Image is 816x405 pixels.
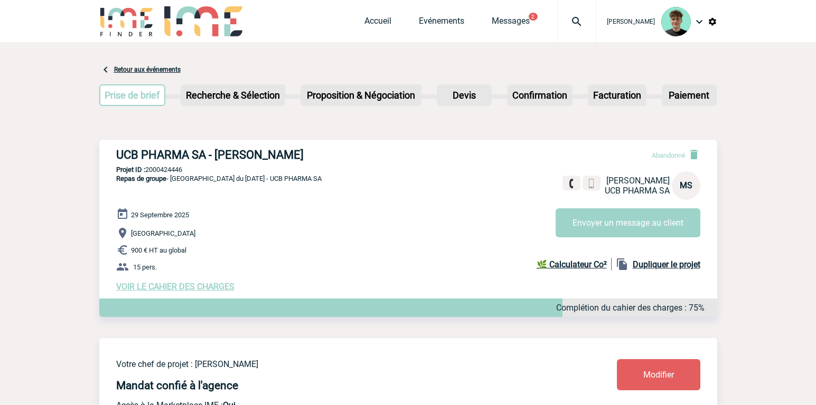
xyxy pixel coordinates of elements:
[616,258,629,271] img: file_copy-black-24dp.png
[529,13,538,21] button: 2
[587,179,596,188] img: portable.png
[100,85,165,105] p: Prise de brief
[131,211,189,219] span: 29 Septembre 2025
[419,16,464,31] a: Evénements
[99,166,717,173] p: 2000424446
[131,229,195,237] span: [GEOGRAPHIC_DATA]
[131,246,186,254] span: 900 € HT au global
[492,16,530,31] a: Messages
[680,180,692,190] span: MS
[556,208,700,237] button: Envoyer un message au client
[116,166,145,173] b: Projet ID :
[99,6,154,36] img: IME-Finder
[116,175,166,182] span: Repas de groupe
[116,175,322,182] span: - [GEOGRAPHIC_DATA] du [DATE] - UCB PHARMA SA
[438,85,491,105] p: Devis
[633,259,700,269] b: Dupliquer le projet
[567,179,576,188] img: fixe.png
[133,263,157,271] span: 15 pers.
[302,85,420,105] p: Proposition & Négociation
[364,16,391,31] a: Accueil
[643,370,674,380] span: Modifier
[116,379,238,392] h4: Mandat confié à l'agence
[606,176,670,186] span: [PERSON_NAME]
[663,85,716,105] p: Paiement
[537,258,612,271] a: 🌿 Calculateur Co²
[607,18,655,25] span: [PERSON_NAME]
[508,85,571,105] p: Confirmation
[605,186,670,196] span: UCB PHARMA SA
[182,85,284,105] p: Recherche & Sélection
[116,359,555,369] p: Votre chef de projet : [PERSON_NAME]
[537,259,607,269] b: 🌿 Calculateur Co²
[116,148,433,161] h3: UCB PHARMA SA - [PERSON_NAME]
[661,7,691,36] img: 131612-0.png
[589,85,645,105] p: Facturation
[116,282,235,292] a: VOIR LE CAHIER DES CHARGES
[114,66,181,73] a: Retour aux événements
[652,151,686,159] span: Abandonné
